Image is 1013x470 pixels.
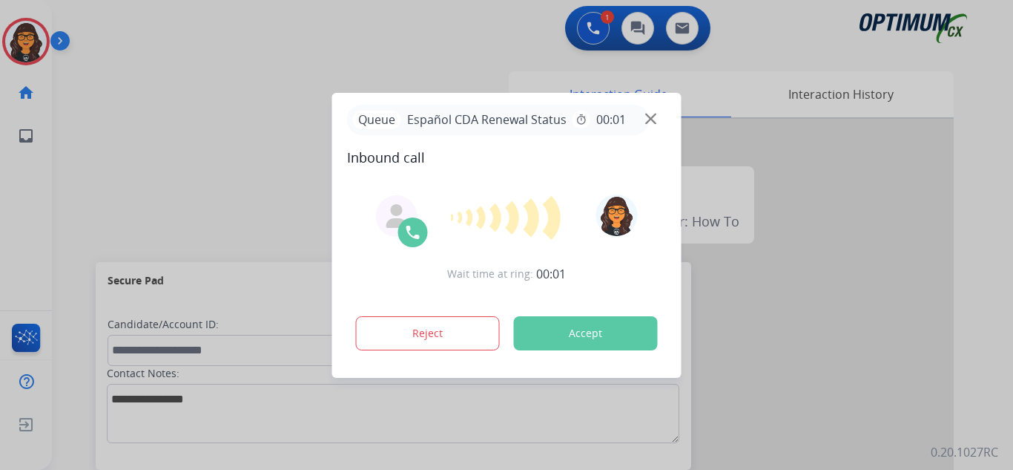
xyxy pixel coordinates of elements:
p: 0.20.1027RC [931,443,998,461]
span: Español CDA Renewal Status [401,111,573,128]
mat-icon: timer [575,114,587,125]
img: agent-avatar [385,204,409,228]
span: Wait time at ring: [447,267,533,281]
img: avatar [595,195,637,236]
span: Inbound call [347,147,667,168]
button: Reject [356,316,500,350]
span: 00:01 [596,111,626,128]
img: call-icon [404,223,422,241]
p: Queue [353,111,401,129]
img: close-button [645,113,656,124]
span: 00:01 [536,265,566,283]
button: Accept [514,316,658,350]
